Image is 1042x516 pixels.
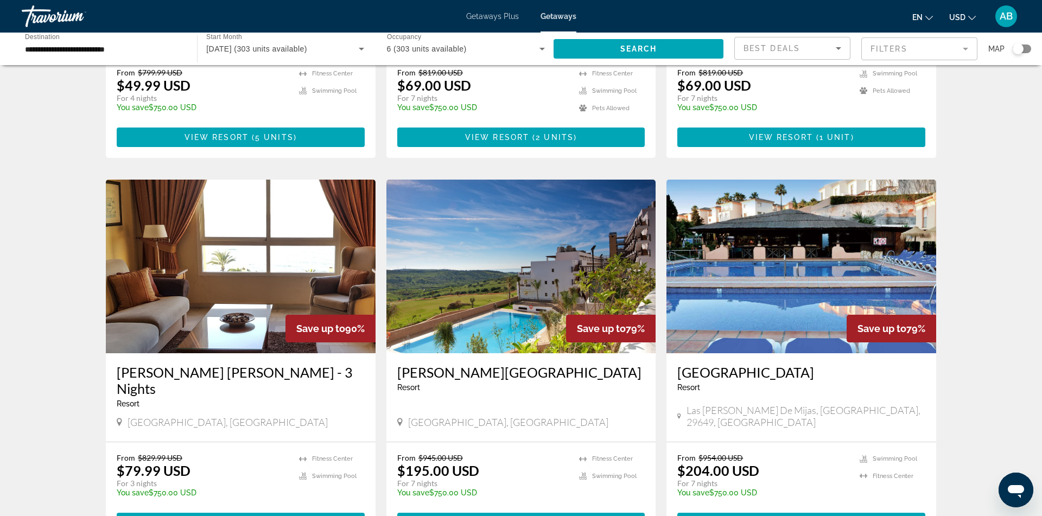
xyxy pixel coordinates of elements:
span: Fitness Center [592,455,633,462]
span: From [397,68,416,77]
span: Fitness Center [312,455,353,462]
img: 1689I01X.jpg [106,180,376,353]
span: Resort [117,399,139,408]
iframe: Button to launch messaging window [999,473,1033,507]
span: You save [677,103,709,112]
p: $204.00 USD [677,462,759,479]
button: Filter [861,37,977,61]
span: Save up to [296,323,345,334]
span: Swimming Pool [873,455,917,462]
span: Save up to [857,323,906,334]
button: View Resort(1 unit) [677,128,925,147]
p: For 7 nights [397,479,569,488]
span: From [677,68,696,77]
span: You save [117,488,149,497]
span: Fitness Center [873,473,913,480]
div: 79% [847,315,936,342]
span: $954.00 USD [698,453,743,462]
p: $750.00 USD [397,103,569,112]
span: [GEOGRAPHIC_DATA], [GEOGRAPHIC_DATA] [408,416,608,428]
span: View Resort [749,133,813,142]
span: Swimming Pool [312,473,357,480]
span: You save [117,103,149,112]
span: 1 unit [819,133,851,142]
span: From [677,453,696,462]
span: Map [988,41,1005,56]
p: $750.00 USD [117,103,288,112]
span: View Resort [465,133,529,142]
p: For 7 nights [677,93,849,103]
div: 79% [566,315,656,342]
h3: [PERSON_NAME] [PERSON_NAME] - 3 Nights [117,364,365,397]
span: [DATE] (303 units available) [206,44,307,53]
button: Change currency [949,9,976,25]
p: $49.99 USD [117,77,190,93]
span: [GEOGRAPHIC_DATA], [GEOGRAPHIC_DATA] [128,416,328,428]
span: Occupancy [387,34,421,41]
img: ii_mpk1.jpg [666,180,936,353]
span: 6 (303 units available) [387,44,467,53]
span: Fitness Center [592,70,633,77]
span: View Resort [185,133,249,142]
p: $69.00 USD [397,77,471,93]
span: You save [397,488,429,497]
span: $829.99 USD [138,453,182,462]
span: Fitness Center [312,70,353,77]
span: 2 units [536,133,574,142]
span: 5 units [255,133,294,142]
img: RF70O01X.jpg [386,180,656,353]
span: Swimming Pool [873,70,917,77]
span: Start Month [206,34,242,41]
span: $799.99 USD [138,68,182,77]
button: Change language [912,9,933,25]
a: Travorium [22,2,130,30]
p: $195.00 USD [397,462,479,479]
button: View Resort(5 units) [117,128,365,147]
span: Las [PERSON_NAME] de Mijas, [GEOGRAPHIC_DATA], 29649, [GEOGRAPHIC_DATA] [687,404,925,428]
span: Getaways [541,12,576,21]
p: $750.00 USD [677,103,849,112]
span: AB [1000,11,1013,22]
span: From [117,453,135,462]
span: Pets Allowed [873,87,910,94]
a: Getaways Plus [466,12,519,21]
p: For 7 nights [397,93,569,103]
p: For 4 nights [117,93,288,103]
span: ( ) [249,133,297,142]
p: For 7 nights [677,479,849,488]
p: For 3 nights [117,479,288,488]
p: $69.00 USD [677,77,751,93]
span: $819.00 USD [698,68,743,77]
span: Save up to [577,323,626,334]
span: ( ) [813,133,854,142]
p: $750.00 USD [117,488,288,497]
span: Best Deals [744,44,800,53]
div: 90% [285,315,376,342]
p: $750.00 USD [397,488,569,497]
button: User Menu [992,5,1020,28]
span: Swimming Pool [312,87,357,94]
span: From [397,453,416,462]
span: $819.00 USD [418,68,463,77]
span: Search [620,44,657,53]
a: [GEOGRAPHIC_DATA] [677,364,925,380]
mat-select: Sort by [744,42,841,55]
span: Swimming Pool [592,87,637,94]
span: Swimming Pool [592,473,637,480]
a: [PERSON_NAME][GEOGRAPHIC_DATA] [397,364,645,380]
span: Resort [397,383,420,392]
button: View Resort(2 units) [397,128,645,147]
span: ( ) [529,133,577,142]
span: From [117,68,135,77]
span: USD [949,13,965,22]
span: Destination [25,33,60,40]
span: You save [677,488,709,497]
span: $945.00 USD [418,453,463,462]
p: $750.00 USD [677,488,849,497]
